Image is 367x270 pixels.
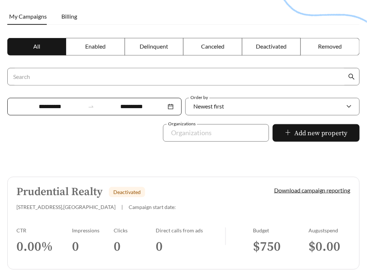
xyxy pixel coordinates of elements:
[253,228,309,234] div: Budget
[114,228,156,234] div: Clicks
[33,43,40,50] span: All
[85,43,106,50] span: Enabled
[72,239,114,255] h3: 0
[256,43,287,50] span: Deactivated
[16,228,72,234] div: CTR
[294,128,348,138] span: Add new property
[113,189,141,195] span: Deactivated
[348,73,355,80] span: search
[309,239,351,255] h3: $ 0.00
[88,103,94,110] span: to
[129,204,176,210] span: Campaign start date:
[121,204,123,210] span: |
[225,228,226,245] img: line
[285,129,291,137] span: plus
[16,204,116,210] span: [STREET_ADDRESS] , [GEOGRAPHIC_DATA]
[309,228,351,234] div: August spend
[253,239,309,255] h3: $ 750
[72,228,114,234] div: Impressions
[7,177,360,270] a: Prudential RealtyDeactivated[STREET_ADDRESS],[GEOGRAPHIC_DATA]|Campaign start date:Download campa...
[156,239,225,255] h3: 0
[318,43,342,50] span: Removed
[61,13,77,20] span: Billing
[16,186,103,198] h5: Prudential Realty
[156,228,225,234] div: Direct calls from ads
[16,239,72,255] h3: 0.00 %
[140,43,169,50] span: Delinquent
[114,239,156,255] h3: 0
[273,124,360,142] button: plusAdd new property
[88,103,94,110] span: swap-right
[193,103,224,110] span: Newest first
[201,43,224,50] span: Canceled
[274,187,351,194] a: Download campaign reporting
[9,13,47,20] span: My Campaigns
